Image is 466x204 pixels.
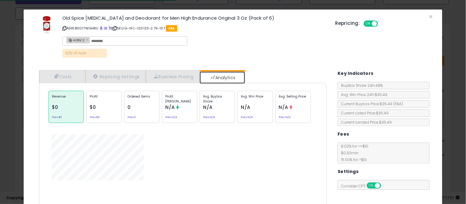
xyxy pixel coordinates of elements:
[338,110,389,116] span: Current Listed Price: $35.49
[104,26,107,31] a: All offer listings
[90,94,118,103] p: Profit
[52,94,80,103] p: Revenue
[338,120,392,125] span: Current Landed Price: $35.49
[338,70,374,77] h5: Key Indicators
[203,104,213,110] span: N/A
[203,116,215,118] small: Prev: N/A
[52,116,62,118] small: Prev: $0
[241,116,253,118] small: Prev: N/A
[52,104,58,110] span: $0
[146,70,200,83] a: Business Pricing
[393,101,403,106] span: ( FBA )
[166,25,177,32] span: FBA
[62,23,326,33] p: ASIN: B0017WGHRU | SKU: G-VIC-120123-2.79-137
[335,21,360,26] h5: Repricing:
[338,130,349,138] h5: Fees
[377,21,387,26] span: OFF
[127,104,131,110] span: 0
[62,16,326,20] h3: Old Spice [MEDICAL_DATA] and Deodorant for Men High Endurance Original 3 Oz (Pack of 6)
[203,94,232,103] p: Avg. Buybox Share
[37,16,56,34] img: 41TL6Cd1jwL._SL60_.jpg
[241,94,269,103] p: Avg. Win Price
[380,183,390,188] span: OFF
[165,116,177,118] small: Prev: N/A
[364,21,372,26] span: ON
[108,26,112,31] a: Your listing only
[429,12,433,21] span: ×
[85,70,146,83] a: Repricing Settings
[279,104,288,110] span: N/A
[279,116,291,118] small: Prev: N/A
[165,104,175,110] span: N/A
[86,37,90,42] a: ×
[39,70,85,83] a: Costs
[338,92,387,97] span: Avg. Win Price 24h: $35.49
[338,150,358,156] span: $0.30 min
[100,26,103,31] a: BuyBox page
[90,116,100,118] small: Prev: $0
[241,104,250,110] span: N/A
[279,94,307,103] p: Avg. Selling Price
[127,94,156,103] p: Ordered Items
[90,104,96,110] span: $0
[338,183,389,189] span: Consider CPT:
[380,101,403,106] span: $35.49
[127,116,136,118] small: Prev: 0
[200,71,245,84] a: Analytics
[338,144,368,162] span: 8.00 % for <= $10
[338,168,358,175] h5: Settings
[338,83,383,88] span: BuyBox Share 24h: 48%
[67,37,84,43] span: H.INV.2
[338,157,367,162] span: 15.00 % for > $10
[62,49,107,58] p: 5/10 ID: hold
[338,101,403,106] span: Current Buybox Price:
[165,94,194,103] p: Profit [PERSON_NAME]
[367,183,375,188] span: ON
